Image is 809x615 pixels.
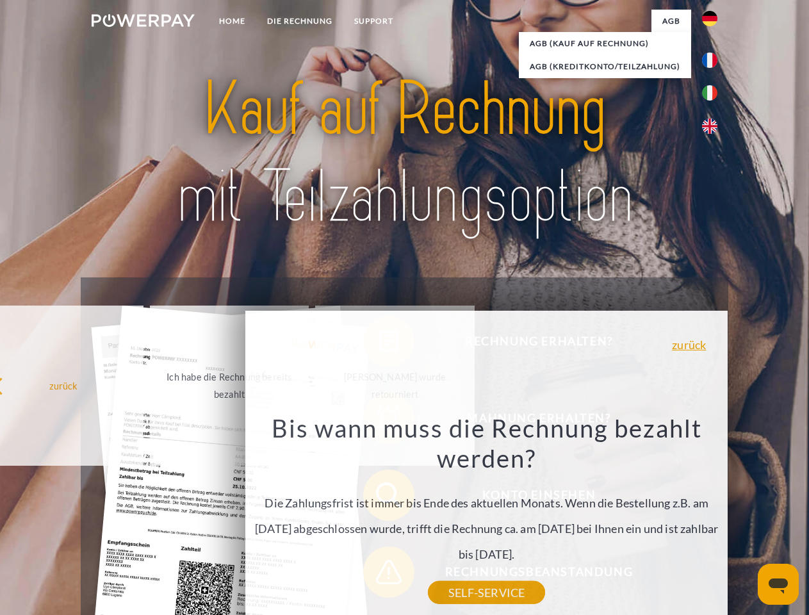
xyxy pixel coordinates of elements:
a: agb [651,10,691,33]
a: AGB (Kauf auf Rechnung) [519,32,691,55]
div: Die Zahlungsfrist ist immer bis Ende des aktuellen Monats. Wenn die Bestellung z.B. am [DATE] abg... [253,413,721,593]
div: Ich habe die Rechnung bereits bezahlt [158,368,302,403]
h3: Bis wann muss die Rechnung bezahlt werden? [253,413,721,474]
iframe: Schaltfläche zum Öffnen des Messaging-Fensters [758,564,799,605]
img: title-powerpay_de.svg [122,61,687,245]
a: zurück [672,339,706,350]
img: de [702,11,717,26]
a: AGB (Kreditkonto/Teilzahlung) [519,55,691,78]
img: fr [702,53,717,68]
a: DIE RECHNUNG [256,10,343,33]
img: logo-powerpay-white.svg [92,14,195,27]
a: Home [208,10,256,33]
img: en [702,119,717,134]
a: SELF-SERVICE [428,581,545,604]
img: it [702,85,717,101]
a: SUPPORT [343,10,404,33]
